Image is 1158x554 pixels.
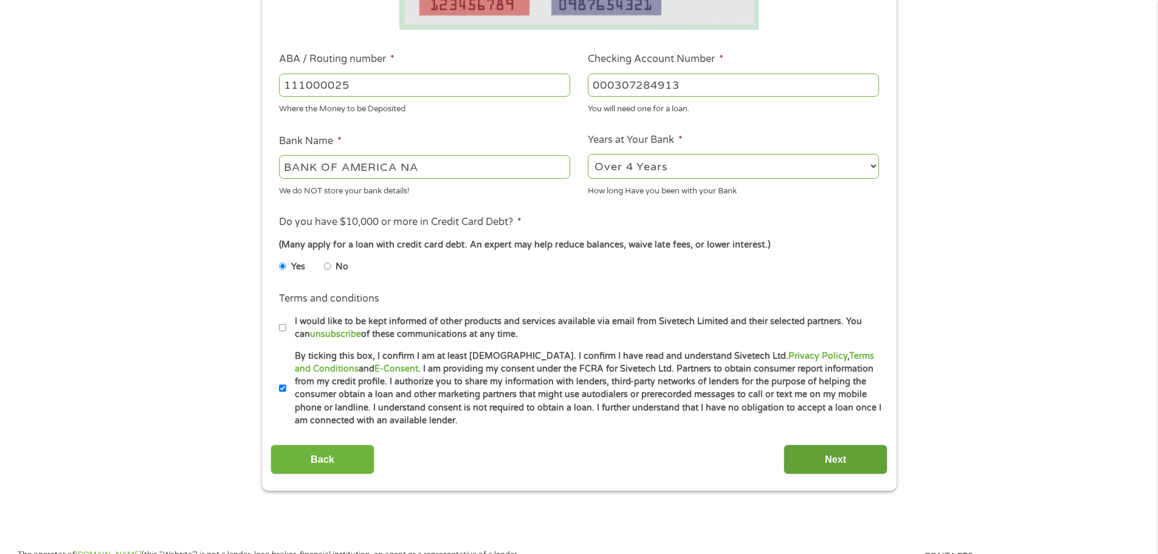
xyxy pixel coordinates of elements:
[336,260,348,274] label: No
[279,181,570,197] div: We do NOT store your bank details!
[310,329,361,339] a: unsubscribe
[279,99,570,116] div: Where the Money to be Deposited
[279,135,342,148] label: Bank Name
[295,351,874,374] a: Terms and Conditions
[588,74,879,97] input: 345634636
[271,445,374,474] input: Back
[588,53,723,66] label: Checking Account Number
[788,351,847,361] a: Privacy Policy
[588,99,879,116] div: You will need one for a loan.
[279,74,570,97] input: 263177916
[279,216,522,229] label: Do you have $10,000 or more in Credit Card Debt?
[286,350,883,428] label: By ticking this box, I confirm I am at least [DEMOGRAPHIC_DATA]. I confirm I have read and unders...
[279,293,379,305] label: Terms and conditions
[784,445,887,474] input: Next
[279,53,395,66] label: ABA / Routing number
[286,315,883,341] label: I would like to be kept informed of other products and services available via email from Sivetech...
[588,134,683,147] label: Years at Your Bank
[588,181,879,197] div: How long Have you been with your Bank
[279,238,878,252] div: (Many apply for a loan with credit card debt. An expert may help reduce balances, waive late fees...
[374,364,418,374] a: E-Consent
[291,260,305,274] label: Yes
